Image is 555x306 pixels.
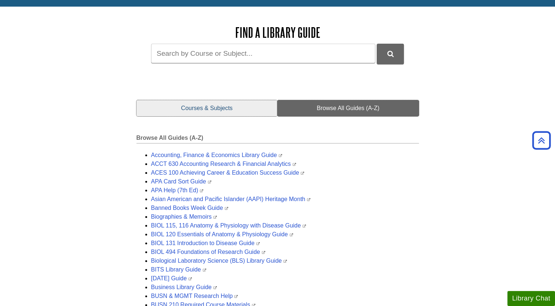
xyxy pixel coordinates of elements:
[151,187,204,193] a: APA Help (7th Ed)
[136,100,278,116] a: Courses & Subjects
[151,249,265,255] a: BIOL 494 Foundations of Research Guide
[151,293,238,299] a: BUSN & MGMT Research Help
[151,240,260,246] a: BIOL 131 Introduction to Disease Guide
[151,170,304,176] a: ACES 100 Achieving Career & Education Success Guide
[277,100,419,116] a: Browse All Guides (A-Z)
[151,152,282,158] a: Accounting, Finance & Economics Library Guide
[151,196,311,202] a: Asian American and Pacific Islander (AAPI) Heritage Month
[151,214,217,220] a: Biographies & Memoirs
[151,266,206,273] a: BITS Library Guide
[151,161,296,167] a: ACCT 630 Accounting Research & Financial Analytics
[151,231,293,237] a: BIOL 120 Essentials of Anatomy & Physiology Guide
[387,51,394,57] i: Search Library Guides
[377,44,404,64] button: DU Library Guides Search
[530,135,553,145] a: Back to Top
[151,44,375,63] input: Search by Course or Subject...
[151,205,228,211] a: Banned Books Week Guide
[136,25,419,40] h2: Find a Library Guide
[151,222,306,229] a: BIOL 115, 116 Anatomy & Physiology with Disease Guide
[507,291,555,306] button: Library Chat
[151,275,192,281] a: [DATE] Guide
[136,135,419,143] h2: Browse All Guides (A-Z)
[151,178,211,185] a: APA Card Sort Guide
[151,258,287,264] a: Biological Laboratory Science (BLS) Library Guide
[151,284,217,290] a: Business Library Guide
